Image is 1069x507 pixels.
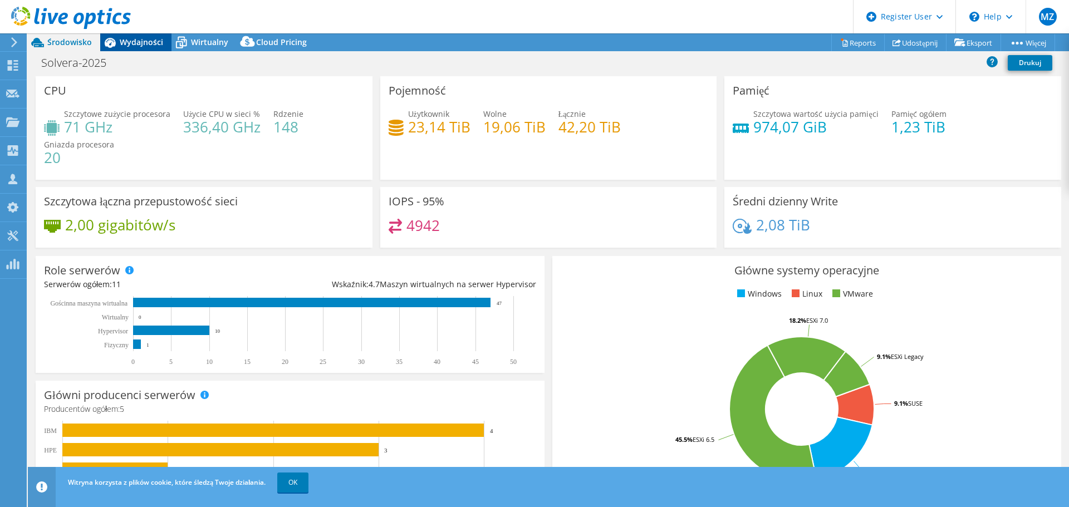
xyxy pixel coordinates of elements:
tspan: 9.1% [877,352,891,361]
h4: 19,06 TiB [483,121,546,133]
li: Windows [734,288,782,300]
text: 4 [490,427,493,434]
a: Więcej [1001,34,1055,51]
text: 10 [215,328,220,334]
a: Eksport [946,34,1001,51]
h3: Role serwerów [44,264,120,277]
text: 10 [206,358,213,366]
span: Wolne [483,109,507,119]
span: Wirtualny [191,37,228,47]
span: Cloud Pricing [256,37,307,47]
h4: 42,20 TiB [558,121,621,133]
text: 35 [396,358,403,366]
text: Hypervisor [98,327,128,335]
span: Rdzenie [273,109,303,119]
tspan: ESXi 6.5 [693,435,714,444]
span: Wydajności [120,37,163,47]
div: Wskaźnik: Maszyn wirtualnych na serwer Hypervisor [290,278,536,291]
h4: Producentów ogółem: [44,403,536,415]
text: HPE [44,446,57,454]
h4: 336,40 GHz [183,121,261,133]
span: Gniazda procesora [44,139,114,150]
h4: 71 GHz [64,121,170,133]
tspan: SUSE [908,399,923,407]
text: 0 [131,358,135,366]
text: 45 [472,358,479,366]
tspan: ESXi 7.0 [806,316,828,324]
text: 40 [434,358,440,366]
text: 20 [282,358,288,366]
h3: IOPS - 95% [389,195,444,208]
text: 30 [358,358,365,366]
text: Wirtualny [102,313,129,321]
tspan: 45.5% [675,435,693,444]
span: Użytkownik [408,109,449,119]
h4: 2,00 gigabitów/s [65,219,175,231]
span: Pamięć ogółem [891,109,947,119]
h4: 2,08 TiB [756,219,810,231]
span: Witryna korzysta z plików cookie, które śledzą Twoje działania. [68,478,266,487]
h3: Główni producenci serwerów [44,389,195,401]
span: 4.7 [369,279,380,289]
tspan: 18.2% [789,316,806,324]
h3: Główne systemy operacyjne [561,264,1053,277]
span: Szczytowa wartość użycia pamięci [753,109,878,119]
h4: 148 [273,121,303,133]
a: Drukuj [1008,55,1052,71]
text: Dell [46,466,57,474]
h1: Solvera-2025 [36,57,124,69]
h4: 974,07 GiB [753,121,878,133]
h4: 4942 [406,219,440,232]
li: VMware [830,288,873,300]
text: Fizyczny [104,341,129,349]
text: 5 [169,358,173,366]
text: IBM [44,427,57,435]
tspan: ESXi Legacy [891,352,924,361]
span: Szczytowe zużycie procesora [64,109,170,119]
span: Środowisko [47,37,92,47]
text: 1 [173,466,176,473]
text: 50 [510,358,517,366]
text: 15 [244,358,251,366]
tspan: 9.1% [894,399,908,407]
h3: Szczytowa łączna przepustowość sieci [44,195,238,208]
span: Użycie CPU w sieci % [183,109,260,119]
h4: 23,14 TiB [408,121,470,133]
text: Gościnna maszyna wirtualna [50,299,128,307]
h3: CPU [44,85,66,97]
h4: 1,23 TiB [891,121,947,133]
h3: Średni dzienny Write [733,195,838,208]
h3: Pojemność [389,85,446,97]
text: 25 [320,358,326,366]
li: Linux [789,288,822,300]
a: Reports [831,34,885,51]
div: Serwerów ogółem: [44,278,290,291]
span: MZ [1039,8,1057,26]
svg: \n [969,12,979,22]
a: OK [277,472,308,493]
text: 0 [139,314,141,320]
span: Łącznie [558,109,586,119]
text: 3 [384,447,388,454]
h3: Pamięć [733,85,769,97]
text: 47 [497,301,502,306]
a: Udostępnij [884,34,947,51]
h4: 20 [44,151,114,164]
text: 1 [146,342,149,348]
span: 5 [120,403,124,414]
span: 11 [112,279,121,289]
